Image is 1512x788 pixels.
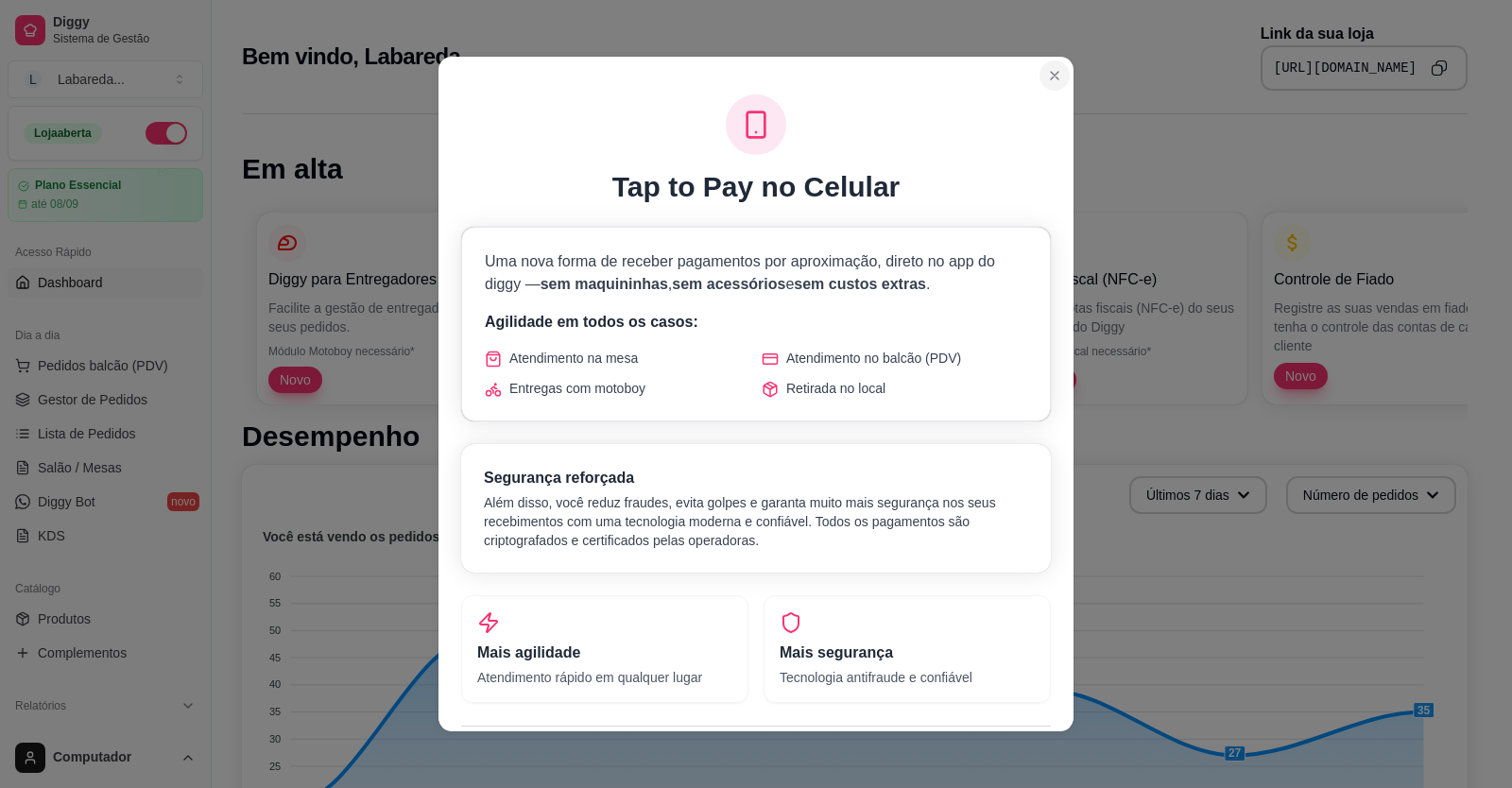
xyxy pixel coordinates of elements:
p: Tecnologia antifraude e confiável [780,668,1035,687]
h3: Mais segurança [780,642,1035,664]
button: Close [1039,60,1070,91]
span: sem custos extras [794,276,926,292]
h3: Segurança reforçada [484,467,1028,489]
span: Retirada no local [786,379,885,398]
p: Atendimento rápido em qualquer lugar [477,668,732,687]
span: sem acessórios [672,276,785,292]
span: sem maquininhas [541,276,668,292]
h3: Mais agilidade [477,642,732,664]
span: Atendimento no balcão (PDV) [786,349,961,368]
p: Agilidade em todos os casos: [485,311,1027,334]
p: Além disso, você reduz fraudes, evita golpes e garanta muito mais segurança nos seus recebimentos... [484,493,1028,550]
p: Uma nova forma de receber pagamentos por aproximação, direto no app do diggy — , e . [485,250,1027,296]
span: Atendimento na mesa [509,349,638,368]
h1: Tap to Pay no Celular [612,170,901,204]
span: Entregas com motoboy [509,379,645,398]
